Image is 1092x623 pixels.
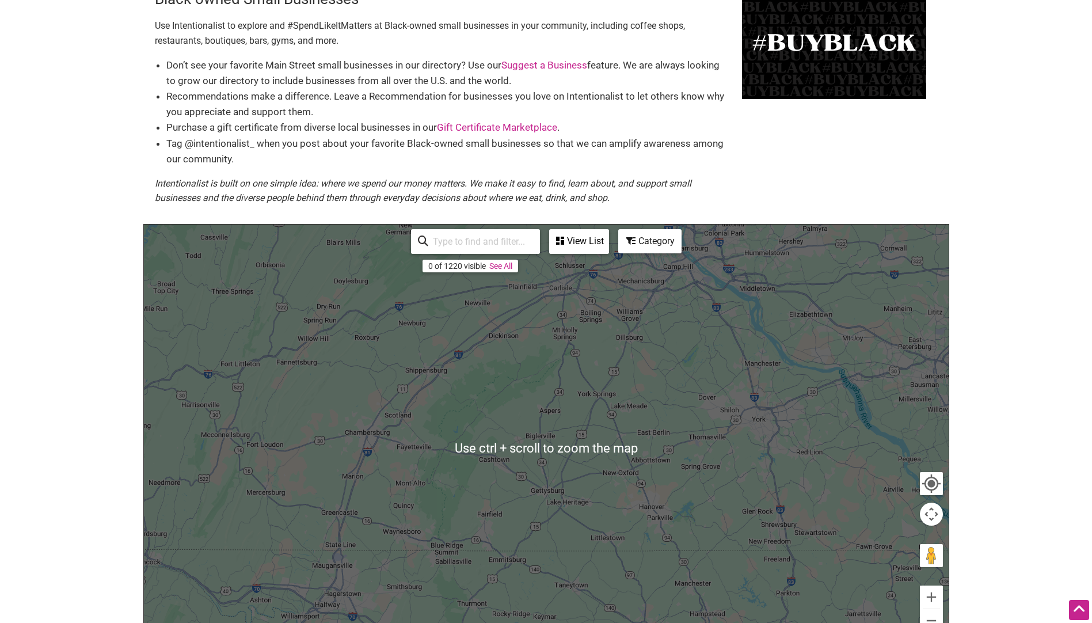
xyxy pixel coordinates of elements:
[428,230,533,253] input: Type to find and filter...
[550,230,608,252] div: View List
[619,230,680,252] div: Category
[155,178,691,204] em: Intentionalist is built on one simple idea: where we spend our money matters. We make it easy to ...
[411,229,540,254] div: Type to search and filter
[437,121,557,133] a: Gift Certificate Marketplace
[166,58,730,89] li: Don’t see your favorite Main Street small businesses in our directory? Use our feature. We are al...
[501,59,587,71] a: Suggest a Business
[489,261,512,271] a: See All
[920,472,943,495] button: Your Location
[428,261,486,271] div: 0 of 1220 visible
[618,229,682,253] div: Filter by category
[549,229,609,254] div: See a list of the visible businesses
[1069,600,1089,620] div: Scroll Back to Top
[920,544,943,567] button: Drag Pegman onto the map to open Street View
[166,136,730,167] li: Tag @intentionalist_ when you post about your favorite Black-owned small businesses so that we ca...
[166,89,730,120] li: Recommendations make a difference. Leave a Recommendation for businesses you love on Intentionali...
[920,503,943,526] button: Map camera controls
[920,586,943,609] button: Zoom in
[155,18,730,48] p: Use Intentionalist to explore and #SpendLikeItMatters at Black-owned small businesses in your com...
[166,120,730,135] li: Purchase a gift certificate from diverse local businesses in our .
